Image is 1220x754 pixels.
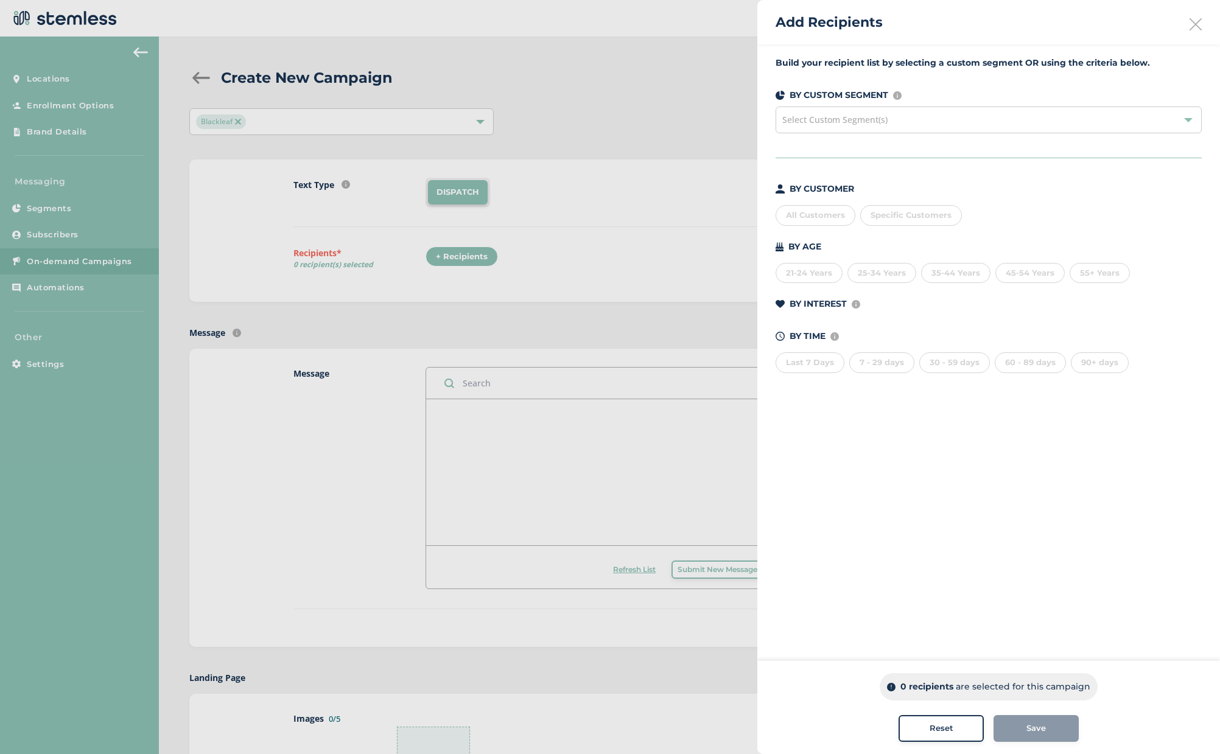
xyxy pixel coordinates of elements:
img: icon-info-236977d2.svg [830,332,839,341]
img: icon-time-dark-e6b1183b.svg [776,332,785,341]
div: 30 - 59 days [919,352,990,373]
div: 90+ days [1071,352,1129,373]
div: 21-24 Years [776,263,843,284]
label: Build your recipient list by selecting a custom segment OR using the criteria below. [776,57,1202,69]
div: 60 - 89 days [995,352,1066,373]
div: All Customers [776,205,855,226]
img: icon-info-236977d2.svg [852,300,860,309]
p: BY TIME [790,330,826,343]
span: Reset [930,722,953,735]
img: icon-segments-dark-074adb27.svg [776,91,785,100]
div: 45-54 Years [995,263,1065,284]
p: BY CUSTOM SEGMENT [790,89,888,102]
img: icon-info-dark-48f6c5f3.svg [887,683,896,691]
img: icon-heart-dark-29e6356f.svg [776,300,785,309]
div: Last 7 Days [776,352,844,373]
div: 35-44 Years [921,263,990,284]
div: 7 - 29 days [849,352,914,373]
span: Select Custom Segment(s) [782,114,888,125]
p: BY INTEREST [790,298,847,310]
img: icon-cake-93b2a7b5.svg [776,242,784,251]
p: BY CUSTOMER [790,183,854,195]
span: Specific Customers [871,210,952,220]
p: are selected for this campaign [956,680,1090,693]
p: 0 recipients [900,680,953,693]
button: Reset [899,715,984,742]
img: icon-person-dark-ced50e5f.svg [776,184,785,194]
img: icon-info-236977d2.svg [893,91,902,100]
div: 55+ Years [1070,263,1130,284]
p: BY AGE [788,240,821,253]
h2: Add Recipients [776,12,883,32]
div: 25-34 Years [847,263,916,284]
iframe: Chat Widget [1159,696,1220,754]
